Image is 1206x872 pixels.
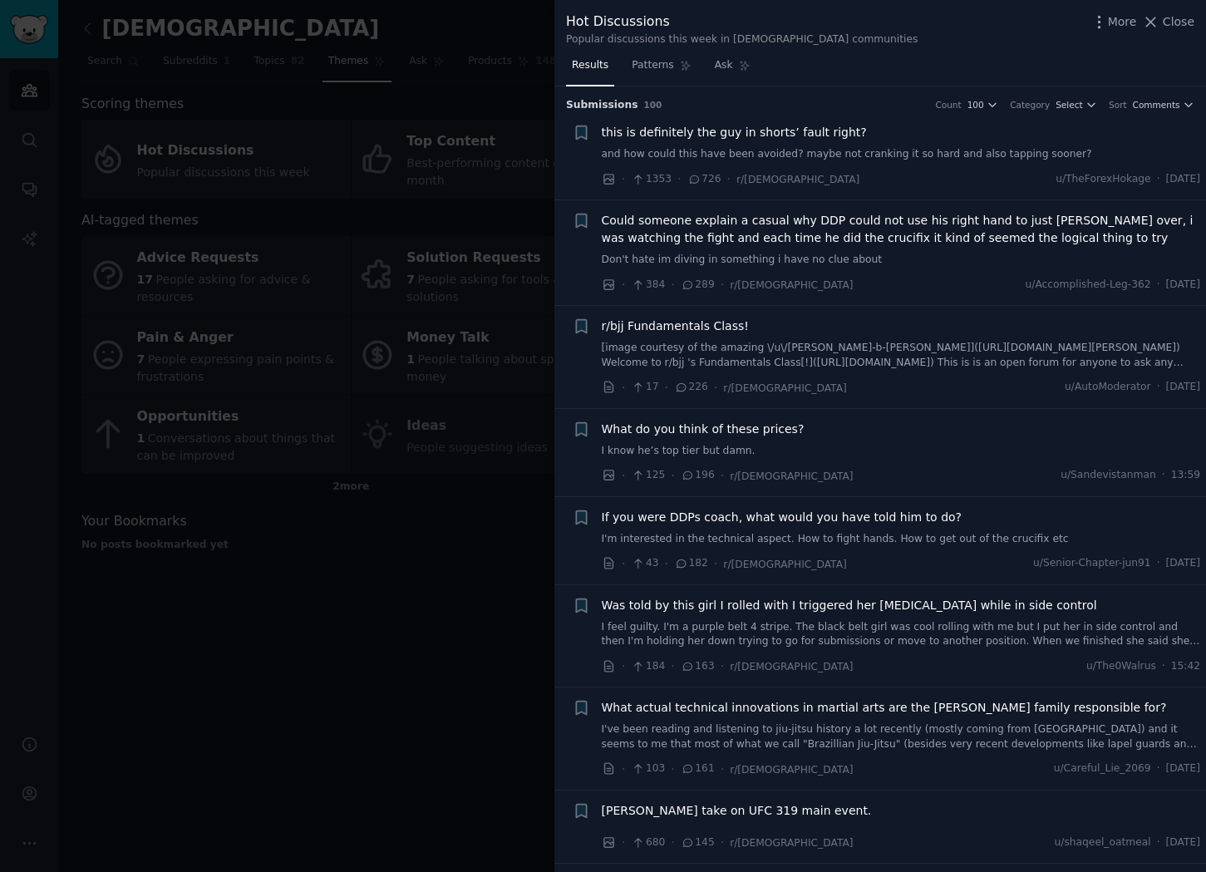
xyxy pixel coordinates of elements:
[665,379,668,397] span: ·
[631,172,672,187] span: 1353
[1157,835,1160,850] span: ·
[687,172,721,187] span: 726
[622,658,625,675] span: ·
[1026,278,1151,293] span: u/Accomplished-Leg-362
[622,379,625,397] span: ·
[1108,13,1137,31] span: More
[1157,380,1160,395] span: ·
[622,467,625,485] span: ·
[626,52,697,86] a: Patterns
[1133,99,1180,111] span: Comments
[602,421,805,438] a: What do you think of these prices?
[622,761,625,778] span: ·
[622,170,625,188] span: ·
[602,444,1201,459] a: I know he’s top tier but damn.
[721,658,724,675] span: ·
[681,659,715,674] span: 163
[709,52,756,86] a: Ask
[1055,835,1151,850] span: u/shaqeel_oatmeal
[1056,99,1082,111] span: Select
[721,834,724,851] span: ·
[602,147,1201,162] a: and how could this have been avoided? maybe not cranking it so hard and also tapping sooner?
[671,467,674,485] span: ·
[1056,172,1151,187] span: u/TheForexHokage
[671,834,674,851] span: ·
[730,837,853,849] span: r/[DEMOGRAPHIC_DATA]
[1166,278,1200,293] span: [DATE]
[1010,99,1050,111] div: Category
[1090,13,1137,31] button: More
[622,276,625,293] span: ·
[572,58,608,73] span: Results
[602,341,1201,370] a: ​ [image courtesy of the amazing \/u\/[PERSON_NAME]-b-[PERSON_NAME]]([URL][DOMAIN_NAME][PERSON_NA...
[631,468,665,483] span: 125
[631,556,658,571] span: 43
[730,279,853,291] span: r/[DEMOGRAPHIC_DATA]
[730,764,853,776] span: r/[DEMOGRAPHIC_DATA]
[602,212,1201,247] a: Could someone explain a casual why DDP could not use his right hand to just [PERSON_NAME] over, i...
[602,509,962,526] span: If you were DDPs coach, what would you have told him to do?
[602,699,1167,717] span: What actual technical innovations in martial arts are the [PERSON_NAME] family responsible for?
[1166,835,1200,850] span: [DATE]
[1157,761,1160,776] span: ·
[721,467,724,485] span: ·
[714,555,717,573] span: ·
[1162,659,1165,674] span: ·
[1133,99,1194,111] button: Comments
[726,170,730,188] span: ·
[1056,99,1097,111] button: Select
[1157,278,1160,293] span: ·
[1166,172,1200,187] span: [DATE]
[681,835,715,850] span: 145
[632,58,673,73] span: Patterns
[602,124,867,141] a: this is definitely the guy in shorts’ fault right?
[602,597,1097,614] a: Was told by this girl I rolled with I triggered her [MEDICAL_DATA] while in side control
[715,58,733,73] span: Ask
[1166,761,1200,776] span: [DATE]
[1054,761,1151,776] span: u/Careful_Lie_2069
[602,532,1201,547] a: I'm interested in the technical aspect. How to fight hands. How to get out of the crucifix etc
[677,170,681,188] span: ·
[681,278,715,293] span: 289
[671,276,674,293] span: ·
[631,380,658,395] span: 17
[1163,13,1194,31] span: Close
[622,834,625,851] span: ·
[723,382,846,394] span: r/[DEMOGRAPHIC_DATA]
[631,278,665,293] span: 384
[566,52,614,86] a: Results
[644,100,662,110] span: 100
[602,722,1201,751] a: I've been reading and listening to jiu-jitsu history a lot recently (mostly coming from [GEOGRAPH...
[1065,380,1151,395] span: u/AutoModerator
[674,556,708,571] span: 182
[602,802,872,820] a: [PERSON_NAME] take on UFC 319 main event.
[721,276,724,293] span: ·
[1109,99,1127,111] div: Sort
[681,468,715,483] span: 196
[1162,468,1165,483] span: ·
[1171,468,1200,483] span: 13:59
[1166,556,1200,571] span: [DATE]
[967,99,999,111] button: 100
[1157,172,1160,187] span: ·
[721,761,724,778] span: ·
[730,661,853,672] span: r/[DEMOGRAPHIC_DATA]
[602,318,749,335] a: r/bjj Fundamentals Class!
[714,379,717,397] span: ·
[935,99,961,111] div: Count
[1033,556,1151,571] span: u/Senior-Chapter-jun91
[566,98,638,113] span: Submission s
[631,761,665,776] span: 103
[602,620,1201,649] a: I feel guilty. I'm a purple belt 4 stripe. The black belt girl was cool rolling with me but I put...
[1086,659,1156,674] span: u/The0Walrus
[1166,380,1200,395] span: [DATE]
[1061,468,1156,483] span: u/Sandevistanman
[602,253,1201,268] a: Don't hate im diving in something i have no clue about
[730,470,853,482] span: r/[DEMOGRAPHIC_DATA]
